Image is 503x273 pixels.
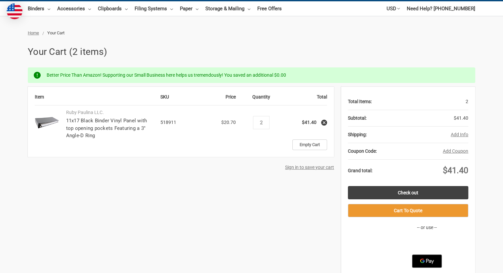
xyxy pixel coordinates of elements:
a: Clipboards [98,1,128,16]
th: SKU [160,94,195,105]
p: Ruby Paulina LLC. [66,109,154,116]
strong: Coupon Code: [348,148,377,154]
strong: Shipping: [348,132,367,137]
img: 11x17 Black Binder Vinyl Panel with top opening pockets Featuring a 3" Angle-D Ring [35,117,59,129]
a: Paper [180,1,198,16]
a: Accessories [57,1,91,16]
a: Sign in to save your cart [285,165,334,170]
p: -- or use -- [386,224,468,231]
span: Your Cart [47,30,64,35]
button: Add Info [451,131,468,138]
button: Add Coupon [443,148,468,155]
span: $41.40 [443,166,468,175]
strong: $41.40 [302,120,316,125]
th: Quantity [239,94,283,105]
div: 2 [372,94,468,110]
a: Filing Systems [135,1,173,16]
button: Cart To Quote [348,204,468,217]
button: Google Pay [412,254,442,268]
strong: Total Items: [348,99,372,104]
a: 11x17 Black Binder Vinyl Panel with top opening pockets Featuring a 3" Angle-D Ring [66,118,147,138]
a: Free Offers [257,1,282,16]
th: Total [283,94,327,105]
th: Item [35,94,160,105]
a: Storage & Mailing [205,1,250,16]
a: Empty Cart [292,139,327,150]
strong: Grand total: [348,168,372,173]
a: Binders [28,1,50,16]
strong: Subtotal: [348,115,366,121]
iframe: PayPal-paypal [402,238,452,251]
h1: Your Cart (2 items) [28,45,475,59]
a: Home [28,30,39,35]
span: 518911 [160,120,176,125]
img: duty and tax information for United States [7,3,22,19]
span: $41.40 [454,115,468,121]
span: Better Price Than Amazon! Supporting our Small Business here helps us tremendously! You saved an ... [47,72,286,78]
a: USD [387,1,400,16]
th: Price [195,94,239,105]
a: Check out [348,186,468,199]
a: Need Help? [PHONE_NUMBER] [407,1,475,16]
span: $20.70 [221,120,236,125]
